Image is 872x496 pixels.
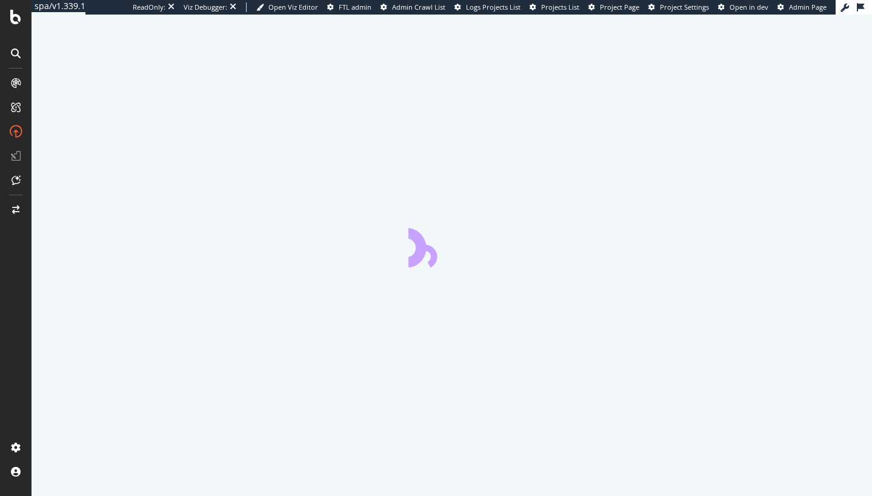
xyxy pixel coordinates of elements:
a: Project Settings [648,2,709,12]
span: Admin Page [789,2,827,12]
a: Logs Projects List [454,2,521,12]
span: Logs Projects List [466,2,521,12]
div: animation [408,224,496,267]
a: Projects List [530,2,579,12]
a: FTL admin [327,2,371,12]
span: Project Page [600,2,639,12]
span: Project Settings [660,2,709,12]
a: Admin Page [777,2,827,12]
div: Viz Debugger: [184,2,227,12]
a: Open Viz Editor [256,2,318,12]
a: Admin Crawl List [381,2,445,12]
a: Open in dev [718,2,768,12]
div: ReadOnly: [133,2,165,12]
span: Open Viz Editor [268,2,318,12]
a: Project Page [588,2,639,12]
span: Admin Crawl List [392,2,445,12]
span: Projects List [541,2,579,12]
span: FTL admin [339,2,371,12]
span: Open in dev [730,2,768,12]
